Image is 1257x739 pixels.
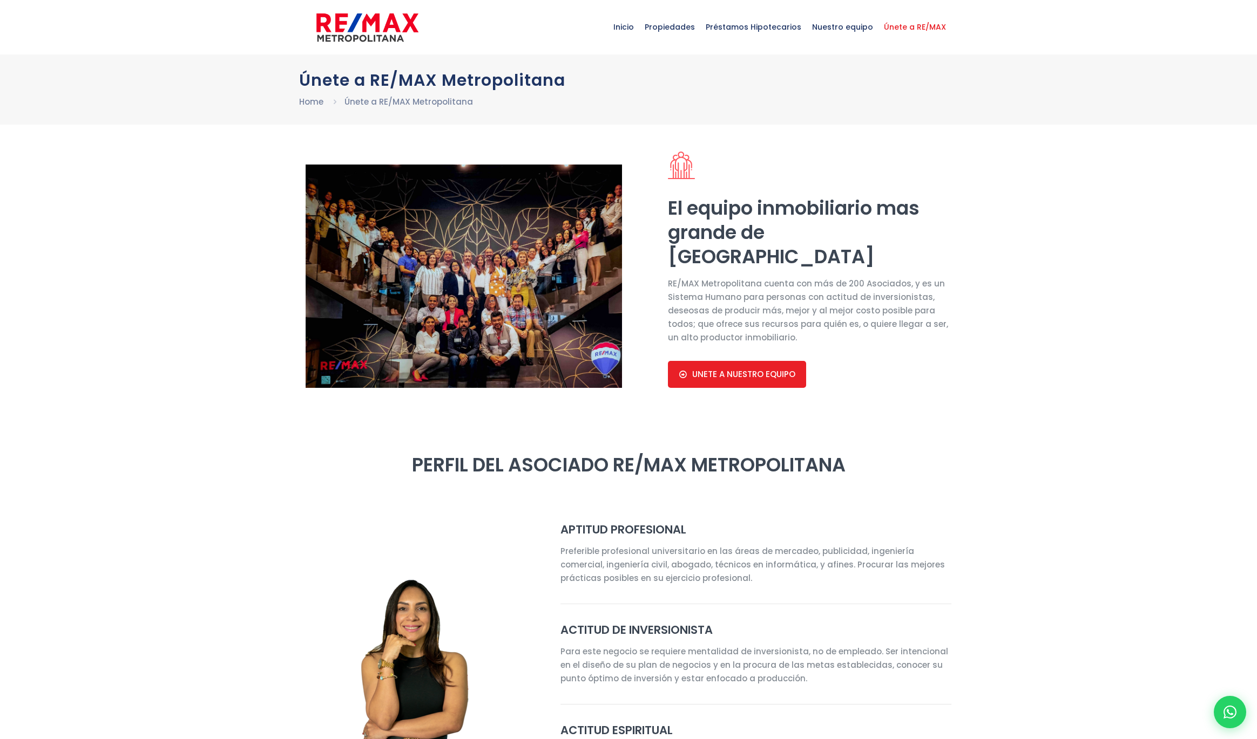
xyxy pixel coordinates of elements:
span: "¿Cuánto está dispuesto a invertir mensualmente en su negocio en dólares (USD)?" [323,386,585,405]
input: Sí [326,468,333,475]
input: Masculino [326,121,333,128]
span: Número de teléfono [323,45,384,53]
input: Pasaporte [3,121,10,128]
input: Sí [3,468,10,475]
img: remax-metropolitana-logo [316,11,418,44]
p: Para este negocio se requiere mentalidad de inversionista, no de empleado. Ser intencional en el ... [560,645,951,685]
a: UNETE A NUESTRO EQUIPO [668,361,806,388]
span: Cédula [12,107,35,115]
span: Sí [12,414,19,422]
li: Únete a RE/MAX Metropolitana [344,95,473,108]
span: No [335,483,344,491]
span: No [12,483,22,491]
span: Masculino [335,121,367,129]
input: Sí [3,413,10,420]
input: Femenino [326,106,333,113]
input: No [326,482,333,489]
h1: Únete a RE/MAX Metropolitana [299,71,958,90]
input: No [3,362,10,369]
input: Cédula [3,106,10,113]
span: Género [323,90,346,98]
span: Sí [12,250,19,258]
span: Femenino [335,107,367,115]
span: Préstamos Hipotecarios [700,11,807,43]
input: No [3,428,10,435]
span: ¿Tiene experiencia en el sector inmobiliario? [323,331,462,339]
input: Sí [3,348,10,355]
span: No [12,363,22,371]
span: Nuestro equipo [807,11,878,43]
h4: ACTITUD ESPIRITUAL [560,723,951,737]
span: Únete a RE/MAX [878,11,951,43]
input: Sí [3,249,10,256]
a: Home [299,96,323,107]
h4: ACTITUD DE INVERSIONISTA [560,623,951,637]
h2: PERFIL DEL ASOCIADO RE/MAX METROPOLITANA [306,453,951,477]
input: No [3,482,10,489]
span: No [12,428,22,436]
span: Pasaporte [12,121,44,129]
h4: APTITUD PROFESIONAL [560,523,951,536]
span: Sí [335,468,342,476]
span: No [12,264,22,272]
span: Apellidos [323,1,352,9]
span: UNETE A NUESTRO EQUIPO [692,369,795,379]
input: No [3,264,10,271]
input: Sí [326,348,333,355]
span: Propiedades [639,11,700,43]
span: Sí [12,468,19,476]
span: Sí [12,348,19,357]
span: No [335,363,344,371]
input: No [326,362,333,369]
span: ¿Tiene un empleo actualmente? [323,451,423,459]
p: Preferible profesional universitario en las áreas de mercadeo, publicidad, ingeniería comercial, ... [560,544,951,585]
h2: El equipo inmobiliario mas grande de [GEOGRAPHIC_DATA] [668,196,951,269]
span: Sí [335,348,342,357]
span: Nacionalidad [323,232,363,241]
span: Sector [323,287,343,295]
p: RE/MAX Metropolitana cuenta con más de 200 Asociados, y es un Sistema Humano para personas con ac... [668,277,951,344]
span: Inicio [608,11,639,43]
